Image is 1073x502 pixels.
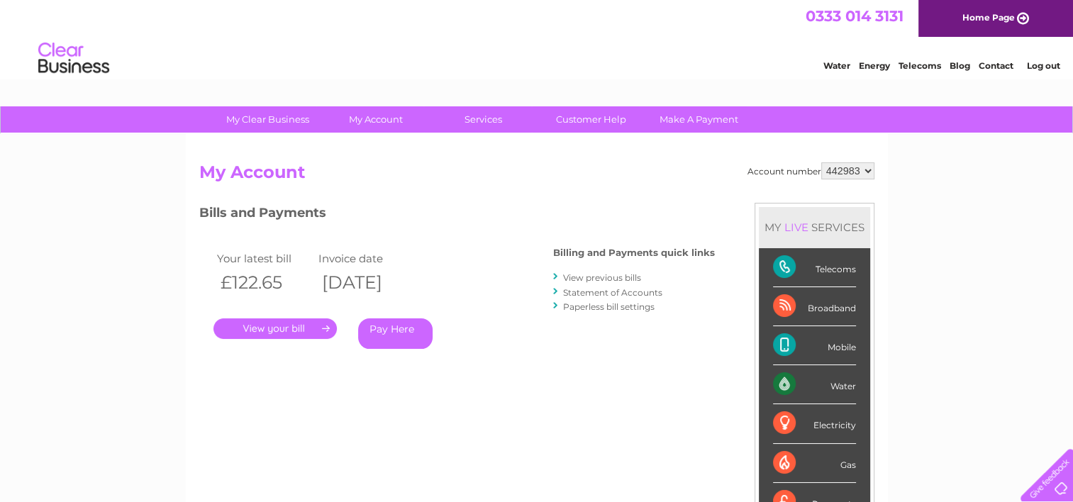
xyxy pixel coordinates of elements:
[773,365,856,404] div: Water
[358,318,433,349] a: Pay Here
[773,287,856,326] div: Broadband
[563,301,655,312] a: Paperless bill settings
[899,60,941,71] a: Telecoms
[759,207,870,247] div: MY SERVICES
[782,221,811,234] div: LIVE
[209,106,326,133] a: My Clear Business
[823,60,850,71] a: Water
[533,106,650,133] a: Customer Help
[806,7,904,25] a: 0333 014 3131
[425,106,542,133] a: Services
[773,444,856,483] div: Gas
[38,37,110,80] img: logo.png
[315,268,417,297] th: [DATE]
[773,326,856,365] div: Mobile
[213,318,337,339] a: .
[979,60,1013,71] a: Contact
[199,162,874,189] h2: My Account
[950,60,970,71] a: Blog
[640,106,757,133] a: Make A Payment
[747,162,874,179] div: Account number
[773,248,856,287] div: Telecoms
[859,60,890,71] a: Energy
[199,203,715,228] h3: Bills and Payments
[213,249,316,268] td: Your latest bill
[317,106,434,133] a: My Account
[563,272,641,283] a: View previous bills
[202,8,872,69] div: Clear Business is a trading name of Verastar Limited (registered in [GEOGRAPHIC_DATA] No. 3667643...
[1026,60,1060,71] a: Log out
[553,247,715,258] h4: Billing and Payments quick links
[315,249,417,268] td: Invoice date
[773,404,856,443] div: Electricity
[563,287,662,298] a: Statement of Accounts
[213,268,316,297] th: £122.65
